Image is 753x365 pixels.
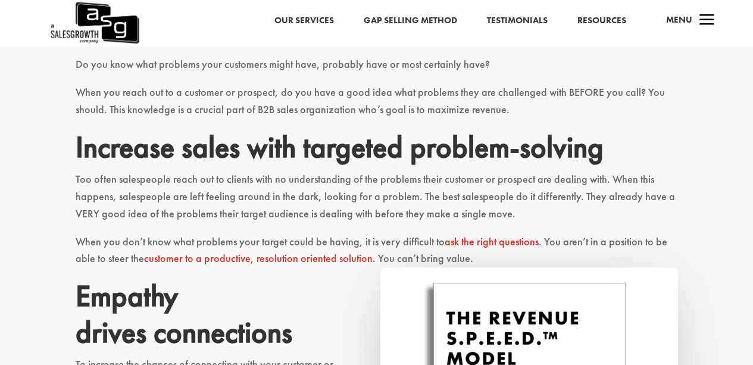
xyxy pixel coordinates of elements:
[76,171,678,233] p: Too often salespeople reach out to clients with no understanding of the problems their customer o...
[76,129,678,171] h2: Increase sales with targeted problem-solving
[76,84,678,129] p: When you reach out to a customer or prospect, do you have a good idea what problems they are chal...
[144,251,373,265] a: customer to a productive, resolution oriented solution
[695,9,718,33] span: a
[274,13,333,29] a: Our Services
[76,278,678,356] h2: Empathy drives connections
[363,13,457,29] a: Gap Selling Method
[486,13,547,29] a: Testimonials
[445,235,539,248] a: ask the right questions
[577,13,626,29] a: Resources
[76,233,678,279] p: When you don’t know what problems your target could be having, it is very difficult to . You aren...
[76,56,678,84] p: Do you know what problems your customers might have, probably have or most certainly have?
[665,14,692,26] span: Menu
